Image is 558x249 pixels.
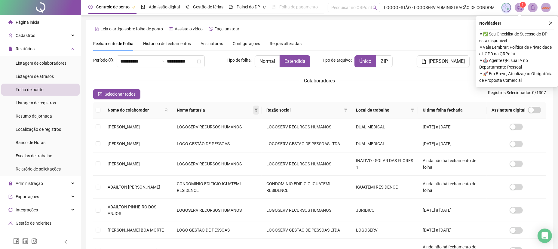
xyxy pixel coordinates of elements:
[262,152,351,176] td: LOGOSERV RECURSOS HUMANOS
[356,107,408,113] span: Local de trabalho
[16,127,61,132] span: Localização de registros
[31,238,37,244] span: instagram
[538,229,552,243] div: Open Intercom Messenger
[351,176,418,199] td: IGUATEMI RESIDENCE
[8,208,13,212] span: sync
[266,107,342,113] span: Razão social
[418,222,487,239] td: [DATE] a [DATE]
[8,47,13,51] span: file
[165,108,168,112] span: search
[185,5,189,9] span: sun
[93,89,140,99] button: Selecionar todos
[343,106,349,115] span: filter
[93,41,133,46] span: Fechamento de Folha
[16,221,51,226] span: Gestão de holerites
[16,61,66,66] span: Listagem de colaboradores
[488,90,531,95] span: Registros Selecionados
[160,59,164,64] span: swap-right
[105,91,136,97] span: Selecionar todos
[108,228,164,232] span: [PERSON_NAME] BOA MORTE
[201,41,223,46] span: Assinaturas
[423,158,476,170] span: Ainda não há fechamento de folha
[96,5,130,9] span: Controle de ponto
[149,5,180,9] span: Admissão digital
[16,87,44,92] span: Folha de ponto
[172,199,262,222] td: LOGOSERV RECURSOS HUMANOS
[16,181,43,186] span: Administração
[262,176,351,199] td: CONDOMINIO EDIFICIO IGUATEMI RESIDENCE
[492,107,526,113] span: Assinatura digital
[479,57,554,70] span: ⚬ 🤖 Agente QR: sua IA no Departamento Pessoal
[411,108,414,112] span: filter
[254,108,258,112] span: filter
[237,5,260,9] span: Painel do DP
[16,100,56,105] span: Listagem de registros
[16,33,35,38] span: Cadastros
[503,4,510,11] img: sparkle-icon.fc2bf0ac1784a2077858766a79e2daf3.svg
[530,5,535,10] span: bell
[233,41,260,46] span: Configurações
[351,135,418,152] td: DUAL MEDICAL
[262,118,351,135] td: LOGOSERV RECURSOS HUMANOS
[109,58,113,62] span: info-circle
[262,199,351,222] td: LOGOSERV RECURSOS HUMANOS
[322,57,351,63] span: Tipo de arquivo
[172,118,262,135] td: LOGOSERV RECURSOS HUMANOS
[384,4,498,11] span: LOGOGESTÃO - LOGOSERV ADMINISTRAÇÃO DE CONDOMINIOS
[16,114,52,118] span: Resumo da jornada
[351,199,418,222] td: JURIDICO
[13,238,19,244] span: facebook
[359,58,371,64] span: Único
[108,161,140,166] span: [PERSON_NAME]
[172,135,262,152] td: LOGO GESTÃO DE PESSOAS
[479,31,554,44] span: ⚬ ✅ Seu Checklist de Sucesso do DP está disponível
[172,222,262,239] td: LOGO GESTÃO DE PESSOAS
[351,118,418,135] td: DUAL MEDICAL
[262,222,351,239] td: LOGOSERV GESTAO DE PESSOAS LTDA
[418,135,487,152] td: [DATE] a [DATE]
[409,106,415,115] span: filter
[93,58,108,63] span: Período
[175,26,203,31] span: Assista o vídeo
[381,58,388,64] span: ZIP
[141,5,145,9] span: file-done
[541,3,550,12] img: 2423
[479,44,554,57] span: ⚬ Vale Lembrar: Política de Privacidade e LGPD na QRPoint
[172,176,262,199] td: CONDOMINIO EDIFICIO IGUATEMI RESIDENCE
[108,204,156,216] span: ADAILTON PINHEIRO DOS ANJOS
[16,153,52,158] span: Escalas de trabalho
[271,5,276,9] span: book
[108,141,140,146] span: [PERSON_NAME]
[422,59,426,64] span: file
[95,27,99,31] span: file-text
[16,74,54,79] span: Listagem de atrasos
[8,20,13,24] span: home
[172,152,262,176] td: LOGOSERV RECURSOS HUMANOS
[214,26,239,31] span: Faça um tour
[284,58,305,64] span: Estendida
[16,234,40,239] span: Acesso à API
[418,102,487,118] th: Última folha fechada
[227,57,251,63] span: Tipo de folha
[479,20,501,26] span: Novidades !
[143,41,191,46] span: Histórico de fechamentos
[429,58,465,65] span: [PERSON_NAME]
[22,238,28,244] span: linkedin
[351,152,418,176] td: INATIVO - SOLAR DAS FLORES 1
[164,106,170,115] span: search
[373,5,377,10] span: search
[98,92,102,96] span: check-square
[520,2,526,8] sup: 1
[132,5,136,9] span: pushpin
[169,27,173,31] span: youtube
[108,185,160,189] span: ADAILTON [PERSON_NAME]
[270,41,302,46] span: Regras alteradas
[304,78,335,84] span: Colaboradores
[160,59,164,64] span: to
[417,55,470,67] button: [PERSON_NAME]
[209,27,213,31] span: history
[423,181,476,193] span: Ainda não há fechamento de folha
[177,107,252,113] span: Nome fantasia
[16,46,35,51] span: Relatórios
[418,199,487,222] td: [DATE] a [DATE]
